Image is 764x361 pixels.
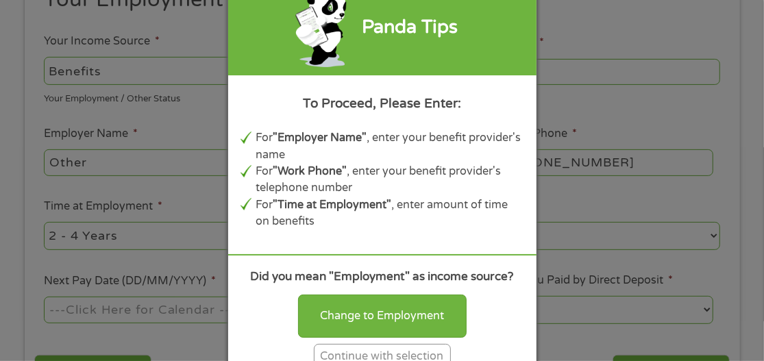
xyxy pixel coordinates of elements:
[241,94,524,113] div: To Proceed, Please Enter:
[273,164,347,178] b: "Work Phone"
[241,268,524,286] div: Did you mean "Employment" as income source?
[273,198,391,212] b: "Time at Employment"
[256,129,524,163] li: For , enter your benefit provider's name
[362,14,458,42] div: Panda Tips
[273,131,367,145] b: "Employer Name"
[298,295,467,337] div: Change to Employment
[256,163,524,197] li: For , enter your benefit provider's telephone number
[256,197,524,230] li: For , enter amount of time on benefits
